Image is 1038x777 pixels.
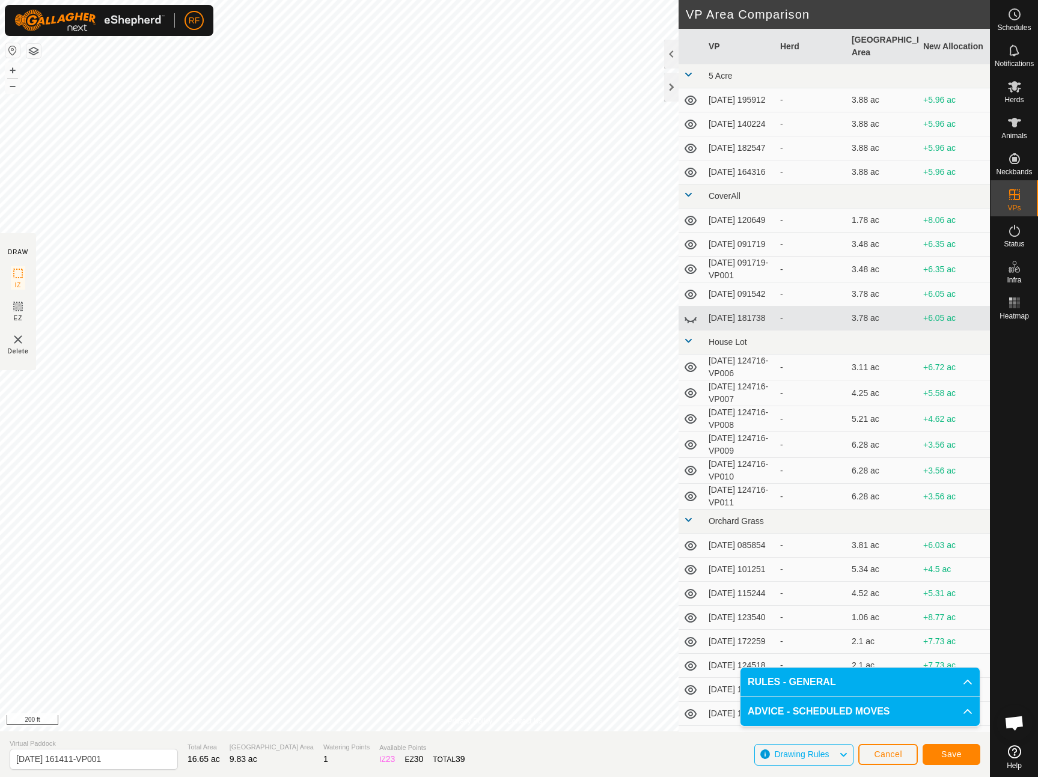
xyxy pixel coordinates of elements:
[923,744,980,765] button: Save
[10,739,178,749] span: Virtual Paddock
[704,282,775,306] td: [DATE] 091542
[8,248,28,257] div: DRAW
[918,88,990,112] td: +5.96 ac
[918,484,990,510] td: +3.56 ac
[704,702,775,726] td: [DATE] 124808
[918,160,990,184] td: +5.96 ac
[26,44,41,58] button: Map Layers
[5,43,20,58] button: Reset Map
[847,484,918,510] td: 6.28 ac
[847,136,918,160] td: 3.88 ac
[918,582,990,606] td: +5.31 ac
[704,136,775,160] td: [DATE] 182547
[918,29,990,64] th: New Allocation
[847,458,918,484] td: 6.28 ac
[704,678,775,702] td: [DATE] 170305
[847,282,918,306] td: 3.78 ac
[704,257,775,282] td: [DATE] 091719-VP001
[188,742,220,752] span: Total Area
[918,355,990,380] td: +6.72 ac
[918,630,990,654] td: +7.73 ac
[704,484,775,510] td: [DATE] 124716-VP011
[704,112,775,136] td: [DATE] 140224
[433,753,465,766] div: TOTAL
[780,490,842,503] div: -
[997,705,1033,741] div: Open chat
[780,635,842,648] div: -
[918,209,990,233] td: +8.06 ac
[704,160,775,184] td: [DATE] 164316
[847,209,918,233] td: 1.78 ac
[704,29,775,64] th: VP
[847,29,918,64] th: [GEOGRAPHIC_DATA] Area
[847,88,918,112] td: 3.88 ac
[847,257,918,282] td: 3.48 ac
[780,611,842,624] div: -
[780,587,842,600] div: -
[918,282,990,306] td: +6.05 ac
[1007,276,1021,284] span: Infra
[447,716,492,727] a: Privacy Policy
[780,439,842,451] div: -
[704,458,775,484] td: [DATE] 124716-VP010
[780,166,842,178] div: -
[507,716,542,727] a: Contact Us
[704,630,775,654] td: [DATE] 172259
[918,458,990,484] td: +3.56 ac
[1000,312,1029,320] span: Heatmap
[874,749,902,759] span: Cancel
[740,668,980,696] p-accordion-header: RULES - GENERAL
[386,754,395,764] span: 23
[5,63,20,78] button: +
[709,71,733,81] span: 5 Acre
[780,238,842,251] div: -
[748,675,836,689] span: RULES - GENERAL
[780,312,842,325] div: -
[918,136,990,160] td: +5.96 ac
[847,380,918,406] td: 4.25 ac
[847,582,918,606] td: 4.52 ac
[323,754,328,764] span: 1
[14,314,23,323] span: EZ
[780,387,842,400] div: -
[704,606,775,630] td: [DATE] 123540
[704,233,775,257] td: [DATE] 091719
[1007,204,1021,212] span: VPs
[704,582,775,606] td: [DATE] 115244
[704,406,775,432] td: [DATE] 124716-VP008
[780,118,842,130] div: -
[780,465,842,477] div: -
[774,749,829,759] span: Drawing Rules
[379,743,465,753] span: Available Points
[704,726,775,750] td: [DATE] 064525
[704,306,775,331] td: [DATE] 181738
[704,432,775,458] td: [DATE] 124716-VP009
[780,563,842,576] div: -
[780,94,842,106] div: -
[997,24,1031,31] span: Schedules
[230,742,314,752] span: [GEOGRAPHIC_DATA] Area
[991,740,1038,774] a: Help
[847,112,918,136] td: 3.88 ac
[941,749,962,759] span: Save
[780,142,842,154] div: -
[847,654,918,678] td: 2.1 ac
[847,432,918,458] td: 6.28 ac
[918,558,990,582] td: +4.5 ac
[995,60,1034,67] span: Notifications
[918,606,990,630] td: +8.77 ac
[847,233,918,257] td: 3.48 ac
[11,332,25,347] img: VP
[456,754,465,764] span: 39
[704,355,775,380] td: [DATE] 124716-VP006
[405,753,423,766] div: EZ
[1004,240,1024,248] span: Status
[704,380,775,406] td: [DATE] 124716-VP007
[918,233,990,257] td: +6.35 ac
[704,654,775,678] td: [DATE] 124518
[918,432,990,458] td: +3.56 ac
[1004,96,1024,103] span: Herds
[704,558,775,582] td: [DATE] 101251
[230,754,257,764] span: 9.83 ac
[780,539,842,552] div: -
